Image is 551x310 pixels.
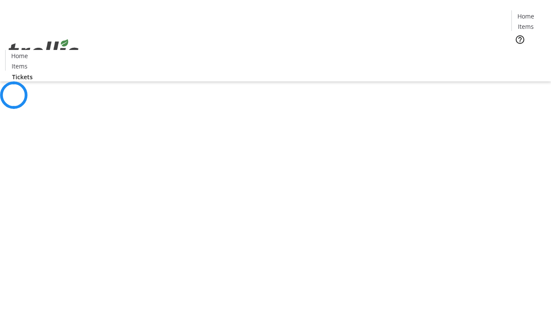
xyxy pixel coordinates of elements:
a: Items [512,22,539,31]
a: Home [512,12,539,21]
span: Home [11,51,28,60]
span: Tickets [518,50,539,59]
span: Items [518,22,534,31]
span: Items [12,62,28,71]
img: Orient E2E Organization iZ420mQ27c's Logo [5,30,82,73]
span: Tickets [12,72,33,81]
a: Items [6,62,33,71]
a: Tickets [511,50,546,59]
button: Help [511,31,529,48]
span: Home [517,12,534,21]
a: Tickets [5,72,40,81]
a: Home [6,51,33,60]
